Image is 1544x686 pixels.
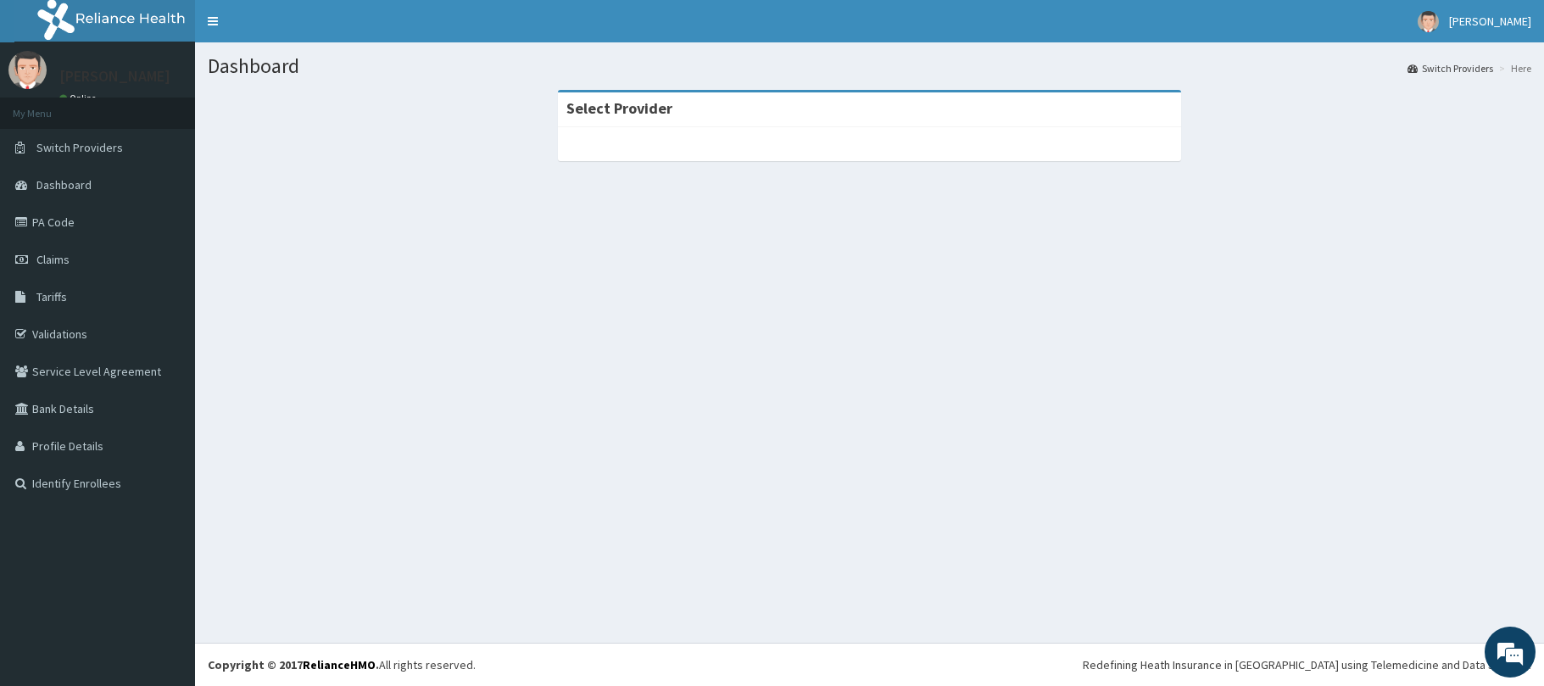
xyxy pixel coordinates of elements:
[208,55,1531,77] h1: Dashboard
[36,140,123,155] span: Switch Providers
[1449,14,1531,29] span: [PERSON_NAME]
[36,177,92,192] span: Dashboard
[36,289,67,304] span: Tariffs
[195,643,1544,686] footer: All rights reserved.
[1407,61,1493,75] a: Switch Providers
[566,98,672,118] strong: Select Provider
[208,657,379,672] strong: Copyright © 2017 .
[36,252,70,267] span: Claims
[59,92,100,104] a: Online
[8,51,47,89] img: User Image
[1495,61,1531,75] li: Here
[59,69,170,84] p: [PERSON_NAME]
[303,657,376,672] a: RelianceHMO
[1418,11,1439,32] img: User Image
[1083,656,1531,673] div: Redefining Heath Insurance in [GEOGRAPHIC_DATA] using Telemedicine and Data Science!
